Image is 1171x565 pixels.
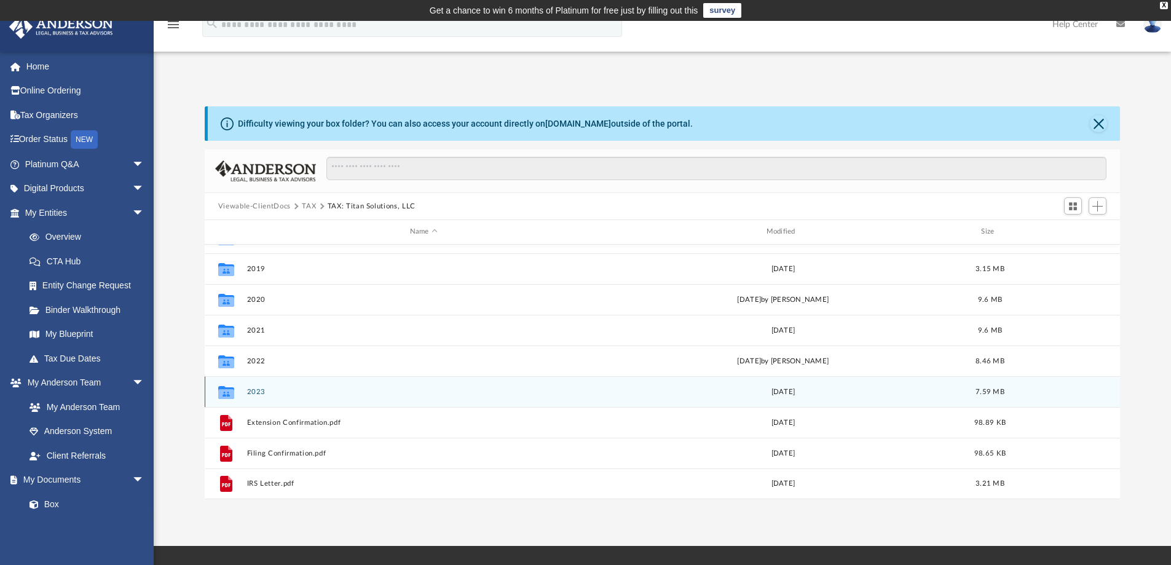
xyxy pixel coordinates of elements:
[606,355,960,366] div: [DATE] by [PERSON_NAME]
[246,357,601,365] button: 2022
[605,226,960,237] div: Modified
[17,249,163,274] a: CTA Hub
[17,395,151,419] a: My Anderson Team
[1143,15,1162,33] img: User Pic
[976,265,1004,272] span: 3.15 MB
[246,388,601,396] button: 2023
[246,480,601,488] button: IRS Letter.pdf
[302,201,316,212] button: TAX
[17,298,163,322] a: Binder Walkthrough
[606,386,960,397] div: [DATE]
[974,419,1006,425] span: 98.89 KB
[71,130,98,149] div: NEW
[246,419,601,427] button: Extension Confirmation.pdf
[9,371,157,395] a: My Anderson Teamarrow_drop_down
[606,294,960,305] div: [DATE] by [PERSON_NAME]
[246,296,601,304] button: 2020
[9,127,163,152] a: Order StatusNEW
[246,265,601,273] button: 2019
[17,225,163,250] a: Overview
[545,119,611,128] a: [DOMAIN_NAME]
[606,417,960,428] div: [DATE]
[1064,197,1082,215] button: Switch to Grid View
[974,449,1006,456] span: 98.65 KB
[218,201,291,212] button: Viewable-ClientDocs
[17,492,151,516] a: Box
[965,226,1014,237] div: Size
[132,468,157,493] span: arrow_drop_down
[9,79,163,103] a: Online Ordering
[205,17,219,30] i: search
[9,176,163,201] a: Digital Productsarrow_drop_down
[606,478,960,489] div: [DATE]
[238,117,693,130] div: Difficulty viewing your box folder? You can also access your account directly on outside of the p...
[976,388,1004,395] span: 7.59 MB
[9,468,157,492] a: My Documentsarrow_drop_down
[1090,115,1107,132] button: Close
[17,322,157,347] a: My Blueprint
[17,419,157,444] a: Anderson System
[17,346,163,371] a: Tax Due Dates
[132,152,157,177] span: arrow_drop_down
[9,152,163,176] a: Platinum Q&Aarrow_drop_down
[132,200,157,226] span: arrow_drop_down
[326,157,1106,180] input: Search files and folders
[132,176,157,202] span: arrow_drop_down
[1160,2,1168,9] div: close
[9,54,163,79] a: Home
[976,480,1004,487] span: 3.21 MB
[1020,226,1106,237] div: id
[606,263,960,274] div: [DATE]
[703,3,741,18] a: survey
[606,448,960,459] div: [DATE]
[132,371,157,396] span: arrow_drop_down
[9,103,163,127] a: Tax Organizers
[606,325,960,336] div: [DATE]
[210,226,241,237] div: id
[205,245,1121,499] div: grid
[17,516,157,541] a: Meeting Minutes
[430,3,698,18] div: Get a chance to win 6 months of Platinum for free just by filling out this
[17,443,157,468] a: Client Referrals
[246,226,600,237] div: Name
[246,326,601,334] button: 2021
[977,326,1002,333] span: 9.6 MB
[976,357,1004,364] span: 8.46 MB
[9,200,163,225] a: My Entitiesarrow_drop_down
[246,449,601,457] button: Filing Confirmation.pdf
[166,17,181,32] i: menu
[977,296,1002,302] span: 9.6 MB
[328,201,416,212] button: TAX: Titan Solutions, LLC
[1089,197,1107,215] button: Add
[6,15,117,39] img: Anderson Advisors Platinum Portal
[166,23,181,32] a: menu
[17,274,163,298] a: Entity Change Request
